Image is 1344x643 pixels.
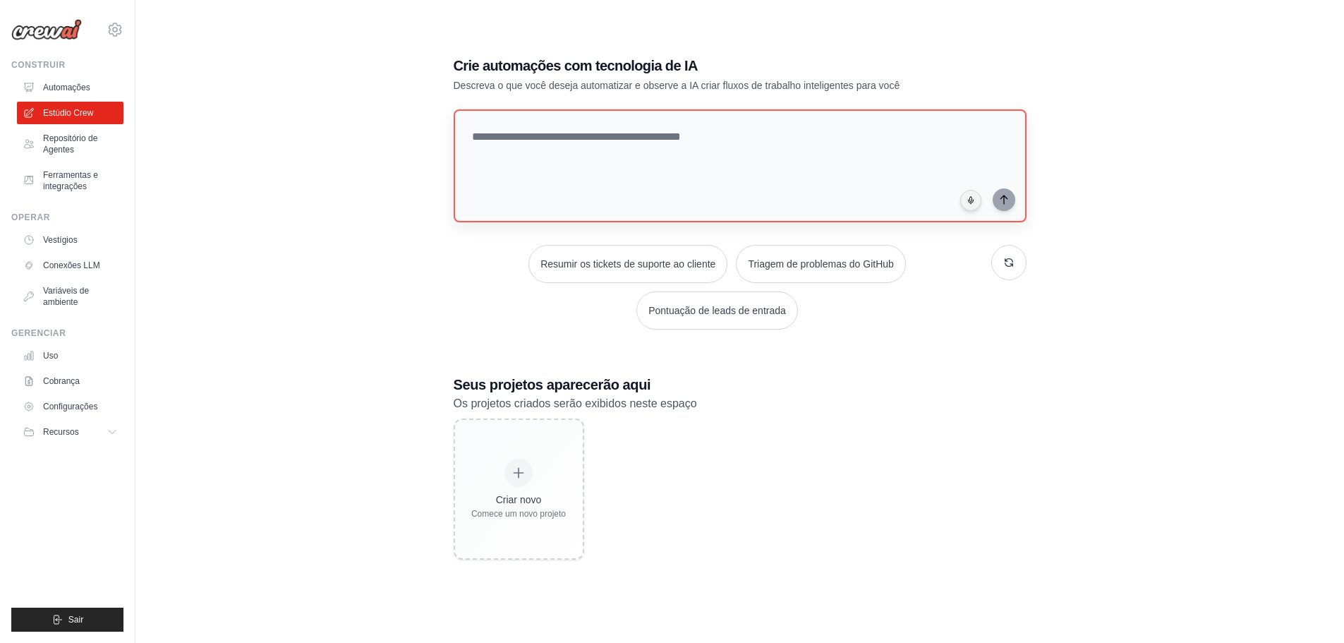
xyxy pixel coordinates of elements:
[454,58,698,73] font: Crie automações com tecnologia de IA
[17,280,123,313] a: Variáveis ​​de ambiente
[454,377,651,392] font: Seus projetos aparecerão aqui
[11,60,66,70] font: Construir
[43,402,97,411] font: Configurações
[43,133,97,155] font: Repositório de Agentes
[43,376,80,386] font: Cobrança
[17,102,123,124] a: Estúdio Crew
[43,170,98,191] font: Ferramentas e integrações
[496,494,542,505] font: Criar novo
[43,83,90,92] font: Automações
[991,245,1027,280] button: Receba novas sugestões
[43,260,100,270] font: Conexões LLM
[17,229,123,251] a: Vestígios
[648,305,786,316] font: Pontuação de leads de entrada
[11,212,50,222] font: Operar
[471,509,566,519] font: Comece um novo projeto
[11,328,66,338] font: Gerenciar
[43,235,78,245] font: Vestígios
[43,108,93,118] font: Estúdio Crew
[960,190,981,211] button: Clique para falar sobre sua ideia de automação
[636,292,798,330] button: Pontuação de leads de entrada
[17,76,123,99] a: Automações
[454,80,900,91] font: Descreva o que você deseja automatizar e observe a IA criar fluxos de trabalho inteligentes para ...
[736,245,905,283] button: Triagem de problemas do GitHub
[17,344,123,367] a: Uso
[528,245,727,283] button: Resumir os tickets de suporte ao cliente
[17,421,123,443] button: Recursos
[17,370,123,392] a: Cobrança
[17,395,123,418] a: Configurações
[454,397,697,409] font: Os projetos criados serão exibidos neste espaço
[43,427,79,437] font: Recursos
[17,254,123,277] a: Conexões LLM
[11,19,82,40] img: Logotipo
[17,127,123,161] a: Repositório de Agentes
[43,286,89,307] font: Variáveis ​​de ambiente
[68,615,83,625] font: Sair
[17,164,123,198] a: Ferramentas e integrações
[43,351,58,361] font: Uso
[540,258,715,270] font: Resumir os tickets de suporte ao cliente
[11,608,123,632] button: Sair
[748,258,893,270] font: Triagem de problemas do GitHub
